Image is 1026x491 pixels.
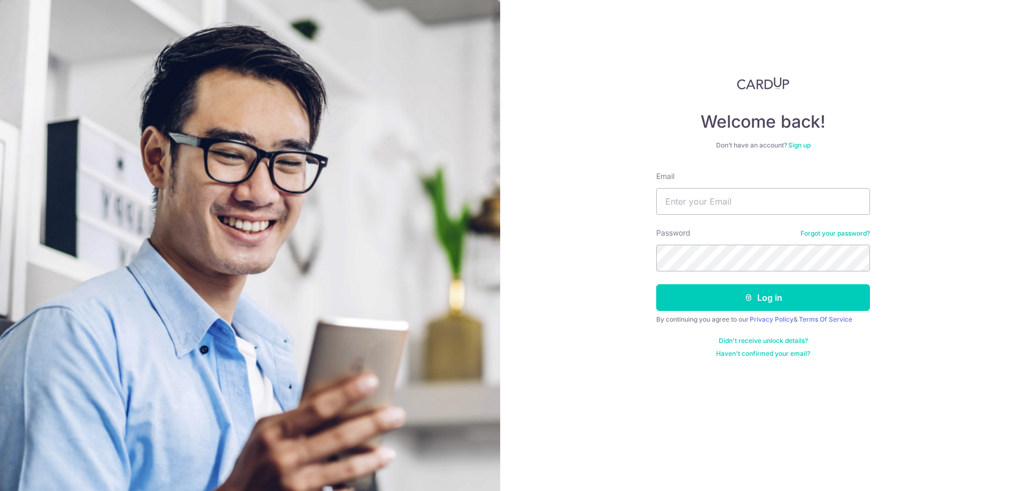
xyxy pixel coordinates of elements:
a: Forgot your password? [800,229,870,238]
label: Password [656,228,690,238]
div: By continuing you agree to our & [656,315,870,324]
a: Privacy Policy [750,315,794,323]
a: Didn't receive unlock details? [719,337,808,345]
button: Log in [656,284,870,311]
a: Sign up [788,141,811,149]
input: Enter your Email [656,188,870,215]
a: Terms Of Service [799,315,852,323]
img: CardUp Logo [737,77,789,90]
div: Don’t have an account? [656,141,870,150]
a: Haven't confirmed your email? [716,349,810,358]
h4: Welcome back! [656,111,870,133]
label: Email [656,171,674,182]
